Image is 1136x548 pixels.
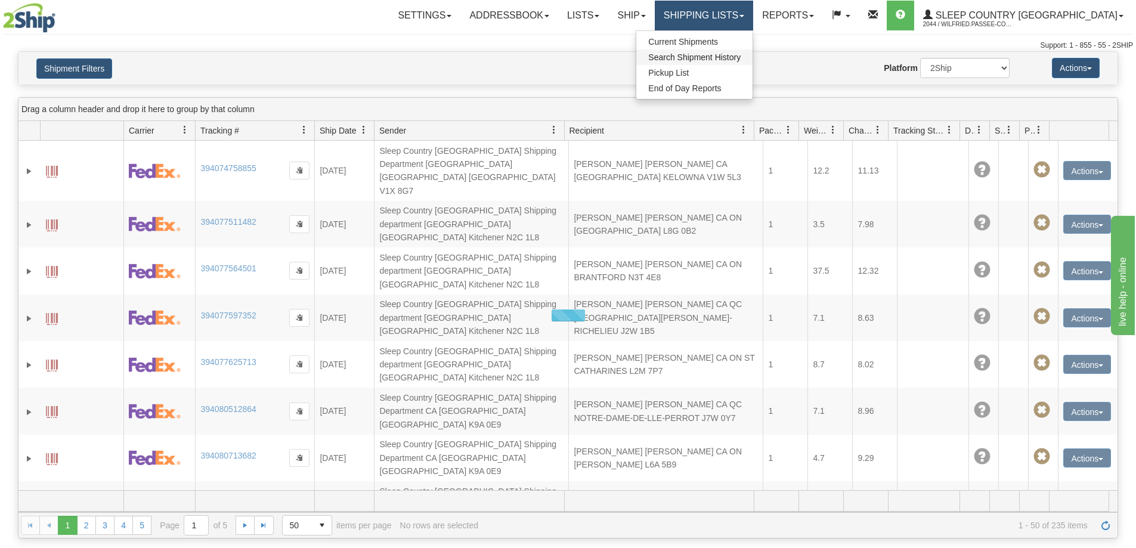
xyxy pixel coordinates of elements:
[294,120,314,140] a: Tracking # filter column settings
[969,120,989,140] a: Delivery Status filter column settings
[868,120,888,140] a: Charge filter column settings
[3,3,55,33] img: logo2044.jpg
[36,58,112,79] button: Shipment Filters
[95,516,114,535] a: 3
[636,65,753,81] a: Pickup List
[759,125,784,137] span: Packages
[77,516,96,535] a: 2
[558,1,608,30] a: Lists
[114,516,133,535] a: 4
[939,120,959,140] a: Tracking Status filter column settings
[312,516,332,535] span: select
[160,515,227,535] span: Page of 5
[999,120,1019,140] a: Shipment Issues filter column settings
[823,120,843,140] a: Weight filter column settings
[569,125,604,137] span: Recipient
[965,125,975,137] span: Delivery Status
[400,521,479,530] div: No rows are selected
[175,120,195,140] a: Carrier filter column settings
[648,37,718,47] span: Current Shipments
[636,49,753,65] a: Search Shipment History
[608,1,654,30] a: Ship
[884,62,918,74] label: Platform
[236,516,255,535] a: Go to the next page
[1096,516,1115,535] a: Refresh
[655,1,753,30] a: Shipping lists
[636,34,753,49] a: Current Shipments
[18,98,1118,121] div: grid grouping header
[1024,125,1035,137] span: Pickup Status
[648,83,721,93] span: End of Day Reports
[648,52,741,62] span: Search Shipment History
[379,125,406,137] span: Sender
[3,41,1133,51] div: Support: 1 - 855 - 55 - 2SHIP
[753,1,823,30] a: Reports
[1109,213,1135,335] iframe: chat widget
[460,1,558,30] a: Addressbook
[923,18,1013,30] span: 2044 / Wilfried.Passee-Coutrin
[1052,58,1100,78] button: Actions
[184,516,208,535] input: Page 1
[636,81,753,96] a: End of Day Reports
[282,515,332,535] span: Page sizes drop down
[1029,120,1049,140] a: Pickup Status filter column settings
[9,7,110,21] div: live help - online
[648,68,689,78] span: Pickup List
[733,120,754,140] a: Recipient filter column settings
[487,521,1088,530] span: 1 - 50 of 235 items
[849,125,874,137] span: Charge
[544,120,564,140] a: Sender filter column settings
[58,516,77,535] span: Page 1
[254,516,273,535] a: Go to the last page
[200,125,239,137] span: Tracking #
[778,120,798,140] a: Packages filter column settings
[389,1,460,30] a: Settings
[804,125,829,137] span: Weight
[914,1,1132,30] a: Sleep Country [GEOGRAPHIC_DATA] 2044 / Wilfried.Passee-Coutrin
[995,125,1005,137] span: Shipment Issues
[290,519,305,531] span: 50
[282,515,392,535] span: items per page
[933,10,1118,20] span: Sleep Country [GEOGRAPHIC_DATA]
[354,120,374,140] a: Ship Date filter column settings
[129,125,154,137] span: Carrier
[320,125,356,137] span: Ship Date
[893,125,945,137] span: Tracking Status
[132,516,151,535] a: 5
